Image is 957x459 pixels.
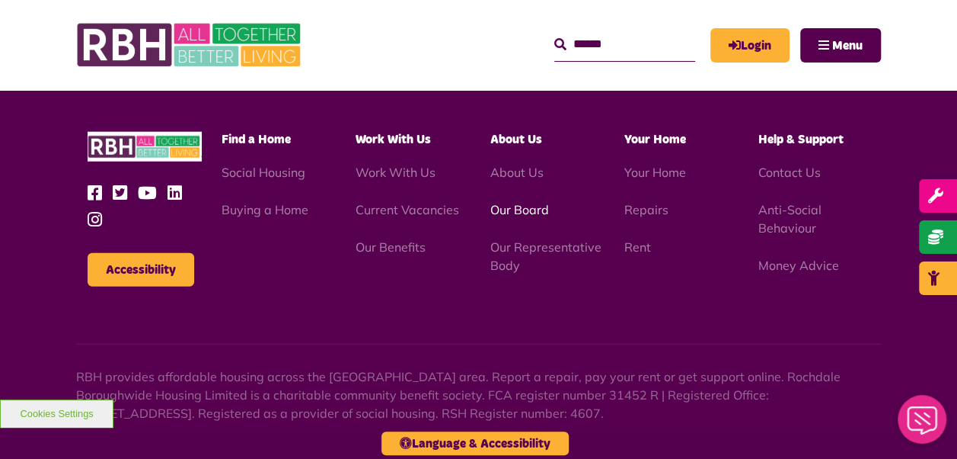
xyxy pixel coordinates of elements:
[356,239,426,255] a: Our Benefits
[624,133,686,146] span: Your Home
[356,202,459,217] a: Current Vacancies
[554,28,695,61] input: Search
[758,258,839,273] a: Money Advice
[381,432,569,455] button: Language & Accessibility
[222,165,305,180] a: Social Housing - open in a new tab
[800,28,881,63] button: Navigation
[758,202,821,236] a: Anti-Social Behaviour
[490,133,541,146] span: About Us
[624,239,651,255] a: Rent
[88,132,202,162] img: RBH
[356,165,435,180] a: Work With Us
[76,15,305,75] img: RBH
[76,368,881,422] p: RBH provides affordable housing across the [GEOGRAPHIC_DATA] area. Report a repair, pay your rent...
[222,202,308,217] a: Buying a Home
[758,165,821,180] a: Contact Us
[758,133,844,146] span: Help & Support
[832,40,863,52] span: Menu
[490,165,543,180] a: About Us
[356,133,431,146] span: Work With Us
[222,133,291,146] span: Find a Home
[888,390,957,459] iframe: Netcall Web Assistant for live chat
[88,253,194,287] button: Accessibility
[710,28,790,63] a: MyRBH
[624,202,668,217] a: Repairs
[490,202,548,217] a: Our Board
[490,239,601,273] a: Our Representative Body
[624,165,686,180] a: Your Home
